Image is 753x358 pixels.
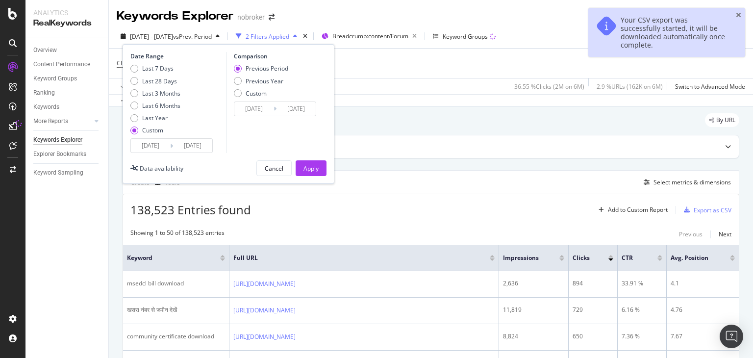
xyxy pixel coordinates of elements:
span: CTR [622,254,643,262]
a: Keywords [33,102,101,112]
div: 894 [573,279,613,288]
div: Cancel [265,164,283,173]
span: vs Prev. Period [173,32,212,41]
button: Previous [679,229,703,240]
div: Last 6 Months [130,102,180,110]
div: Previous Period [234,64,288,73]
div: Last 7 Days [130,64,180,73]
a: Content Performance [33,59,101,70]
div: 8,824 [503,332,564,341]
div: Custom [130,126,180,134]
a: [URL][DOMAIN_NAME] [233,332,296,342]
span: Full URL [233,254,475,262]
span: 138,523 Entries found [130,202,251,218]
a: Ranking [33,88,101,98]
button: Apply [296,160,326,176]
div: 2.9 % URLs ( 162K on 6M ) [597,82,663,91]
div: Keyword Sampling [33,168,83,178]
div: Last Year [130,114,180,122]
span: Avg. Position [671,254,715,262]
a: [URL][DOMAIN_NAME] [233,279,296,289]
span: Clicks On Current Period [117,59,183,67]
div: 4.1 [671,279,735,288]
button: Switch to Advanced Mode [671,78,745,94]
span: Clicks [573,254,594,262]
button: Export as CSV [680,202,731,218]
div: Open Intercom Messenger [720,325,743,348]
div: close toast [736,12,741,19]
span: By URL [716,117,735,123]
div: 11,819 [503,306,564,314]
div: Last 3 Months [142,89,180,98]
div: Overview [33,45,57,55]
input: End Date [173,139,212,153]
a: More Reports [33,116,92,127]
span: [DATE] - [DATE] [130,32,173,41]
button: [DATE] - [DATE]vsPrev. Period [117,28,224,44]
button: Keyword Groups [429,28,500,44]
div: Showing 1 to 50 of 138,523 entries [130,229,225,240]
div: Previous Year [246,77,283,85]
div: Table [165,179,180,185]
a: Explorer Bookmarks [33,149,101,159]
div: खसरा नंबर से जमीन देखें [127,306,225,314]
div: 7.67 [671,332,735,341]
div: 650 [573,332,613,341]
button: Breadcrumb:content/Forum [318,28,421,44]
div: Previous [679,230,703,238]
div: Apply [303,164,319,173]
div: community certificate download [127,332,225,341]
div: times [301,31,309,41]
button: Cancel [256,160,292,176]
div: 36.55 % Clicks ( 2M on 6M ) [514,82,584,91]
button: Apply [117,78,145,94]
div: 2,636 [503,279,564,288]
button: 2 Filters Applied [232,28,301,44]
div: RealKeywords [33,18,100,29]
div: Last 3 Months [130,89,180,98]
div: Comparison [234,52,319,60]
a: Keywords Explorer [33,135,101,145]
span: Impressions [503,254,545,262]
input: Start Date [234,102,274,116]
div: nobroker [237,12,265,22]
div: Next [719,230,731,238]
div: Your CSV export was successfully started, it will be downloaded automatically once complete. [621,16,728,49]
div: 33.91 % [622,279,662,288]
div: Custom [246,89,267,98]
span: Breadcrumb: content/Forum [332,32,408,40]
div: Last 28 Days [142,77,177,85]
div: Keywords Explorer [117,8,233,25]
button: Next [719,229,731,240]
span: Keyword [127,254,205,262]
button: Select metrics & dimensions [640,177,731,188]
a: [URL][DOMAIN_NAME] [233,306,296,315]
div: 7.36 % [622,332,662,341]
div: 4.76 [671,306,735,314]
div: Keywords [33,102,59,112]
a: Overview [33,45,101,55]
div: Add to Custom Report [608,207,668,213]
div: Keyword Groups [443,32,488,41]
div: Keyword Groups [33,74,77,84]
a: Keyword Groups [33,74,101,84]
div: Ranking [33,88,55,98]
div: Previous Period [246,64,288,73]
a: Keyword Sampling [33,168,101,178]
div: Content Performance [33,59,90,70]
div: 6.16 % [622,306,662,314]
div: legacy label [705,113,739,127]
div: arrow-right-arrow-left [269,14,275,21]
div: Last Year [142,114,168,122]
div: More Reports [33,116,68,127]
div: Previous Year [234,77,288,85]
div: Switch to Advanced Mode [675,82,745,91]
div: Date Range [130,52,224,60]
input: End Date [276,102,316,116]
input: Start Date [131,139,170,153]
div: Select metrics & dimensions [653,178,731,186]
div: Analytics [33,8,100,18]
div: Keywords Explorer [33,135,82,145]
button: Add to Custom Report [595,202,668,218]
div: Custom [142,126,163,134]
